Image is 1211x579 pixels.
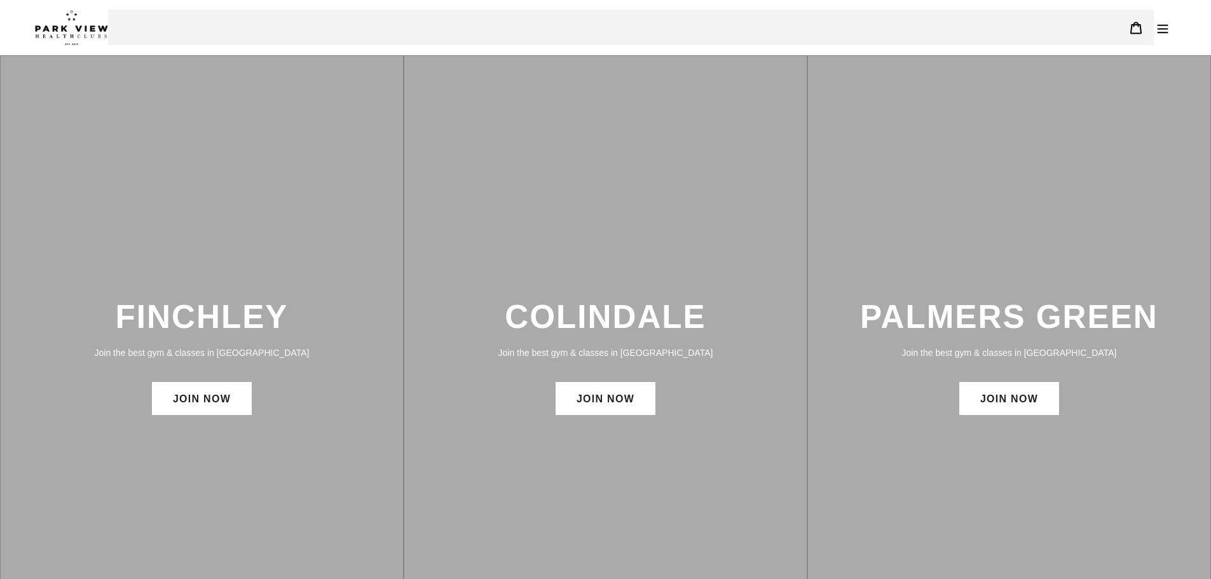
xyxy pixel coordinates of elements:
a: JOIN NOW: Palmers Green Membership [959,382,1059,415]
h3: PALMERS GREEN [820,297,1198,336]
a: JOIN NOW: Finchley Membership [152,382,252,415]
h3: FINCHLEY [13,297,391,336]
a: JOIN NOW: Colindale Membership [556,382,655,415]
button: Menu [1149,14,1176,41]
p: Join the best gym & classes in [GEOGRAPHIC_DATA] [416,346,795,360]
p: Join the best gym & classes in [GEOGRAPHIC_DATA] [820,346,1198,360]
img: Park view health clubs is a gym near you. [35,10,108,45]
h3: COLINDALE [416,297,795,336]
p: Join the best gym & classes in [GEOGRAPHIC_DATA] [13,346,391,360]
